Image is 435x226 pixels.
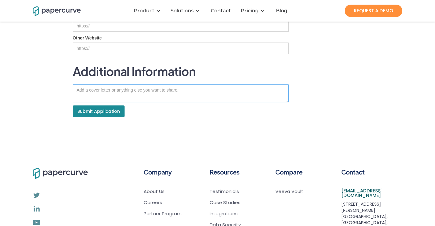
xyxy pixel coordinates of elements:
[130,2,167,20] div: Product
[345,5,402,17] a: REQUEST A DEMO
[210,166,240,178] h6: Resources
[144,188,182,195] a: About Us
[206,8,237,14] a: Contact
[341,166,365,178] h6: Contact
[73,57,289,78] h3: Additional Information
[211,8,231,14] div: Contact
[210,199,240,206] a: Case Studies
[210,188,239,195] a: Testimonials
[210,211,238,217] a: Integrations
[276,8,287,14] div: Blog
[134,8,154,14] div: Product
[167,2,206,20] div: Solutions
[73,35,289,41] label: Other Website
[73,20,289,32] input: https://
[33,5,73,16] a: home
[237,2,271,20] div: Pricing
[73,105,125,117] input: Submit Application
[341,188,402,198] a: [EMAIL_ADDRESS][DOMAIN_NAME]
[170,8,194,14] div: Solutions
[275,166,302,178] h6: Compare
[271,8,293,14] a: Blog
[73,43,289,54] input: https://
[144,199,182,206] a: Careers
[144,166,172,178] h6: Company
[241,8,259,14] a: Pricing
[275,188,303,195] a: Veeva Vault
[144,211,182,217] a: Partner Program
